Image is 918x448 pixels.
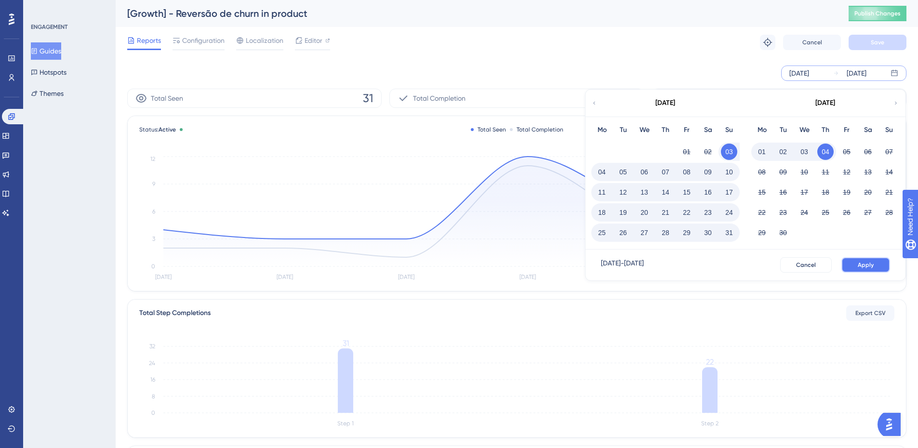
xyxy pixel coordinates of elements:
[721,144,737,160] button: 03
[277,274,293,280] tspan: [DATE]
[31,42,61,60] button: Guides
[127,7,825,20] div: [Growth] - Reversão de churn in product
[881,204,897,221] button: 28
[775,224,791,241] button: 30
[636,184,652,200] button: 13
[838,144,855,160] button: 05
[246,35,283,46] span: Localization
[860,184,876,200] button: 20
[700,204,716,221] button: 23
[151,263,155,270] tspan: 0
[337,420,354,427] tspan: Step 1
[751,124,772,136] div: Mo
[817,164,834,180] button: 11
[152,208,155,215] tspan: 6
[636,204,652,221] button: 20
[159,126,176,133] span: Active
[780,257,832,273] button: Cancel
[150,156,155,162] tspan: 12
[841,257,890,273] button: Apply
[601,257,644,273] div: [DATE] - [DATE]
[679,164,695,180] button: 08
[718,124,740,136] div: Su
[721,164,737,180] button: 10
[796,144,812,160] button: 03
[149,343,155,350] tspan: 32
[151,92,183,104] span: Total Seen
[858,261,874,269] span: Apply
[775,144,791,160] button: 02
[860,164,876,180] button: 13
[31,85,64,102] button: Themes
[700,164,716,180] button: 09
[137,35,161,46] span: Reports
[701,420,718,427] tspan: Step 2
[754,164,770,180] button: 08
[615,184,631,200] button: 12
[679,184,695,200] button: 15
[721,224,737,241] button: 31
[634,124,655,136] div: We
[857,124,878,136] div: Sa
[343,339,349,348] tspan: 31
[796,204,812,221] button: 24
[636,224,652,241] button: 27
[754,224,770,241] button: 29
[151,409,155,416] tspan: 0
[152,181,155,187] tspan: 9
[23,2,60,14] span: Need Help?
[139,126,176,133] span: Status:
[700,224,716,241] button: 30
[846,305,894,321] button: Export CSV
[783,35,841,50] button: Cancel
[700,184,716,200] button: 16
[878,410,906,439] iframe: UserGuiding AI Assistant Launcher
[594,184,610,200] button: 11
[615,164,631,180] button: 05
[149,360,155,367] tspan: 24
[615,224,631,241] button: 26
[471,126,506,133] div: Total Seen
[849,6,906,21] button: Publish Changes
[657,204,674,221] button: 21
[878,124,900,136] div: Su
[657,224,674,241] button: 28
[139,307,211,319] div: Total Step Completions
[796,261,816,269] span: Cancel
[398,274,414,280] tspan: [DATE]
[636,164,652,180] button: 06
[754,144,770,160] button: 01
[838,184,855,200] button: 19
[838,164,855,180] button: 12
[836,124,857,136] div: Fr
[655,97,675,109] div: [DATE]
[817,184,834,200] button: 18
[31,23,67,31] div: ENGAGEMENT
[615,204,631,221] button: 19
[594,204,610,221] button: 18
[721,204,737,221] button: 24
[31,64,67,81] button: Hotspots
[676,124,697,136] div: Fr
[794,124,815,136] div: We
[657,164,674,180] button: 07
[817,144,834,160] button: 04
[775,164,791,180] button: 09
[775,204,791,221] button: 23
[815,97,835,109] div: [DATE]
[796,164,812,180] button: 10
[182,35,225,46] span: Configuration
[881,184,897,200] button: 21
[363,91,373,106] span: 31
[700,144,716,160] button: 02
[679,224,695,241] button: 29
[881,144,897,160] button: 07
[849,35,906,50] button: Save
[721,184,737,200] button: 17
[860,204,876,221] button: 27
[860,144,876,160] button: 06
[796,184,812,200] button: 17
[871,39,884,46] span: Save
[802,39,822,46] span: Cancel
[594,224,610,241] button: 25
